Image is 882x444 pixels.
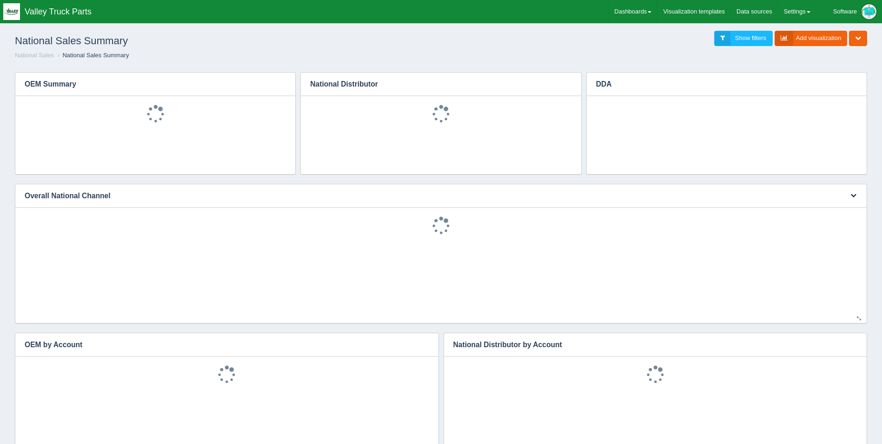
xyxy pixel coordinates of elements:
h3: OEM by Account [15,333,424,357]
img: q1blfpkbivjhsugxdrfq.png [3,3,20,20]
img: Profile Picture [862,4,876,19]
h3: DDA [587,73,853,96]
h3: National Distributor by Account [444,333,853,357]
li: National Sales Summary [55,51,129,60]
div: Software [833,2,857,21]
h1: National Sales Summary [15,31,441,51]
a: Show filters [714,31,773,46]
a: National Sales [15,52,54,59]
h3: OEM Summary [15,73,281,96]
h3: Overall National Channel [15,184,838,208]
span: Valley Truck Parts [25,7,92,16]
a: Add visualization [775,31,848,46]
span: Show filters [735,34,766,41]
h3: National Distributor [301,73,567,96]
